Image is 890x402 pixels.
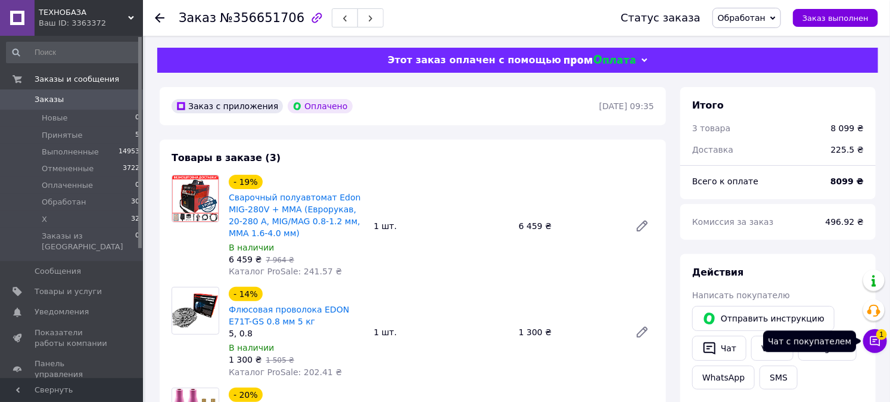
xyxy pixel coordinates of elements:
[692,306,835,331] button: Отправить инструкцию
[388,54,561,66] span: Этот заказ оплачен с помощью
[229,287,263,301] div: - 14%
[621,12,701,24] div: Статус заказа
[6,42,141,63] input: Поиск
[131,197,139,208] span: 30
[826,217,864,227] span: 496.92 ₴
[760,366,798,389] button: SMS
[229,193,361,238] a: Сварочный полуавтомат Edon MIG-280V + MMA (Еврорукав, 20-280 А, MIG/MAG 0.8-1.2 мм, MMA 1.6-4.0 мм)
[514,324,626,341] div: 1 300 ₴
[131,214,139,225] span: 32
[123,163,139,174] span: 3722
[179,11,216,25] span: Заказ
[35,327,110,349] span: Показатели работы компании
[35,358,110,380] span: Панель управления
[266,356,294,364] span: 1 505 ₴
[692,177,758,186] span: Всего к оплате
[229,343,274,352] span: В наличии
[692,100,724,111] span: Итого
[692,267,744,278] span: Действия
[692,290,790,300] span: Написать покупателю
[135,180,139,191] span: 0
[42,231,135,252] span: Заказы из [GEOGRAPHIC_DATA]
[564,55,636,66] img: evopay logo
[39,18,143,29] div: Ваш ID: 3363372
[135,130,139,141] span: 5
[718,13,765,23] span: Обработан
[42,130,83,141] span: Принятые
[35,74,119,85] span: Заказы и сообщения
[119,147,139,157] span: 14953
[42,163,94,174] span: Отмененные
[42,214,47,225] span: Х
[35,307,89,317] span: Уведомления
[692,123,730,133] span: 3 товара
[229,305,349,326] a: Флюсовая проволока EDON E71T-GS 0.8 мм 5 кг
[42,147,99,157] span: Выполненные
[39,7,128,18] span: ТЕХНОБАЗА
[514,218,626,234] div: 6 459 ₴
[42,113,68,123] span: Новые
[229,175,263,189] div: - 19%
[863,329,887,353] button: Чат с покупателем1
[42,180,93,191] span: Оплаченные
[229,243,274,252] span: В наличии
[369,324,514,341] div: 1 шт.
[229,355,262,364] span: 1 300 ₴
[630,214,654,238] a: Редактировать
[172,293,219,329] img: Флюсовая проволока EDON E71T-GS 0.8 мм 5 кг
[830,177,864,186] b: 8099 ₴
[802,14,869,23] span: Заказ выполнен
[35,286,102,297] span: Товары и услуги
[692,217,774,227] span: Комиссия за заказ
[288,99,352,113] div: Оплачено
[229,255,262,264] span: 6 459 ₴
[793,9,878,27] button: Заказ выполнен
[630,320,654,344] a: Редактировать
[42,197,86,208] span: Обработан
[229,388,263,402] div: - 20%
[220,11,304,25] span: №356651706
[155,12,164,24] div: Вернуться назад
[172,152,281,163] span: Товары в заказе (3)
[599,101,654,111] time: [DATE] 09:35
[229,367,342,377] span: Каталог ProSale: 202.41 ₴
[229,267,342,276] span: Каталог ProSale: 241.57 ₴
[172,99,283,113] div: Заказ с приложения
[369,218,514,234] div: 1 шт.
[831,122,864,134] div: 8 099 ₴
[824,137,871,163] div: 225.5 ₴
[692,145,733,154] span: Доставка
[692,366,755,389] a: WhatsApp
[763,330,856,352] div: Чат с покупателем
[751,336,793,361] a: Viber
[266,256,294,264] span: 7 964 ₴
[35,94,64,105] span: Заказы
[135,113,139,123] span: 0
[35,266,81,277] span: Сообщения
[172,175,219,222] img: Сварочный полуавтомат Edon MIG-280V + MMA (Еврорукав, 20-280 А, MIG/MAG 0.8-1.2 мм, MMA 1.6-4.0 мм)
[135,231,139,252] span: 0
[692,336,746,361] button: Чат
[876,329,887,340] span: 1
[229,327,364,339] div: 5, 0.8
